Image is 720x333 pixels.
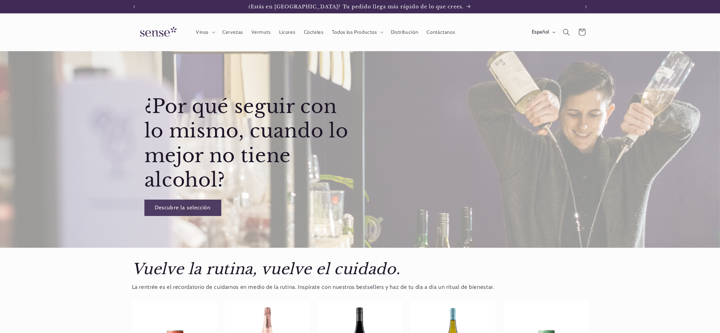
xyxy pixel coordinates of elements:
span: Cócteles [304,29,324,35]
a: Contáctanos [423,25,459,39]
p: La rentrée es el recordatorio de cuidarnos en medio de la rutina. Inspírate con nuestros bestsell... [132,282,588,292]
a: Cócteles [299,25,328,39]
span: Contáctanos [427,29,455,35]
summary: Búsqueda [559,24,574,40]
span: Cervezas [222,29,243,35]
a: Distribución [386,25,423,39]
img: Sense [132,23,182,42]
span: Todos los Productos [332,29,377,35]
summary: Vinos [192,25,218,39]
button: Español [527,25,559,39]
a: Sense [129,20,185,44]
h2: ¿Por qué seguir con lo mismo, cuando lo mejor no tiene alcohol? [144,94,358,193]
a: Vermuts [247,25,275,39]
summary: Todos los Productos [328,25,386,39]
span: ¿Estás en [GEOGRAPHIC_DATA]? Tu pedido llega más rápido de lo que crees. [248,4,464,10]
em: Vuelve la rutina, vuelve el cuidado. [132,260,400,278]
a: Cervezas [218,25,247,39]
span: Licores [279,29,295,35]
span: Español [532,28,549,36]
span: Distribución [391,29,418,35]
a: Descubre la selección [144,200,221,216]
span: Vermuts [251,29,270,35]
a: Licores [275,25,299,39]
span: Vinos [196,29,209,35]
